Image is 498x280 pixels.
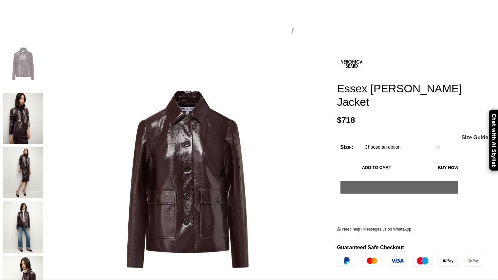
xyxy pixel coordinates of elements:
span: $ [337,116,341,124]
img: guaranteed-safe-checkout-bordered.j [337,255,483,267]
button: Add to cart [340,160,413,174]
label: Size [340,143,353,151]
button: Pay with GPay [340,181,458,194]
iframe: Secure express checkout frame [339,197,459,213]
h1: Essex [PERSON_NAME] Jacket [337,82,493,109]
button: Buy now [416,160,480,174]
img: Veronica Beard Clothing [3,147,43,198]
bdi: 718 [337,116,355,124]
img: Veronica Beard Jackets [3,38,43,89]
a: Size Guide [461,135,488,140]
img: Veronica Beard [337,49,366,79]
img: Veronica Beard [3,93,43,144]
a: Need help? Messages us on WhatsApp [337,227,411,232]
img: Essex Dickey Jacket [3,201,43,252]
strong: Guaranteed Safe Checkout [337,245,404,250]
